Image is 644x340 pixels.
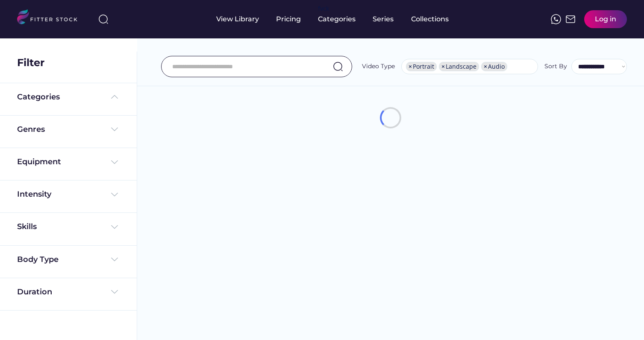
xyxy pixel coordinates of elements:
div: Intensity [17,189,51,200]
img: Frame%20%284%29.svg [109,222,120,232]
img: Frame%20%284%29.svg [109,189,120,200]
img: Frame%20%284%29.svg [109,254,120,264]
img: Frame%20%284%29.svg [109,157,120,167]
div: Skills [17,221,38,232]
div: Sort By [544,62,567,71]
img: Frame%20%285%29.svg [109,92,120,102]
img: LOGO.svg [17,9,85,27]
div: Collections [411,15,449,24]
div: Categories [318,15,356,24]
img: meteor-icons_whatsapp%20%281%29.svg [551,14,561,24]
img: search-normal%203.svg [98,14,109,24]
div: fvck [318,4,329,13]
span: × [484,64,487,70]
div: Duration [17,287,52,297]
div: Categories [17,92,60,102]
span: × [441,64,445,70]
div: Body Type [17,254,59,265]
span: × [409,64,412,70]
img: Frame%20%284%29.svg [109,124,120,134]
img: Frame%20%284%29.svg [109,287,120,297]
div: Pricing [276,15,301,24]
img: Frame%2051.svg [565,14,576,24]
div: Series [373,15,394,24]
img: search-normal.svg [333,61,343,72]
div: Video Type [362,62,395,71]
div: View Library [216,15,259,24]
div: Equipment [17,157,61,167]
li: Portrait [406,62,437,71]
div: Genres [17,124,45,135]
li: Audio [481,62,507,71]
div: Log in [595,15,616,24]
li: Landscape [439,62,479,71]
div: Filter [17,55,44,70]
